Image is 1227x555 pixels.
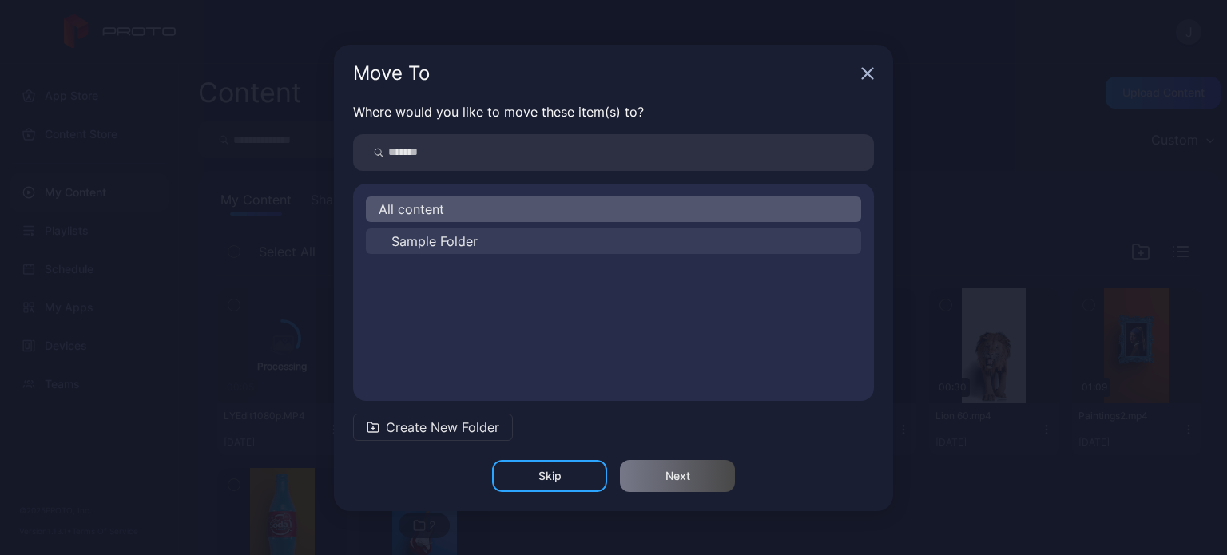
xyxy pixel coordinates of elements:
p: Where would you like to move these item(s) to? [353,102,874,121]
span: All content [379,200,444,219]
button: Sample Folder [366,228,861,254]
button: Create New Folder [353,414,513,441]
span: Create New Folder [386,418,499,437]
button: Next [620,460,735,492]
span: Sample Folder [391,232,478,251]
button: Skip [492,460,607,492]
div: Move To [353,64,855,83]
div: Skip [538,470,562,482]
div: Next [665,470,690,482]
